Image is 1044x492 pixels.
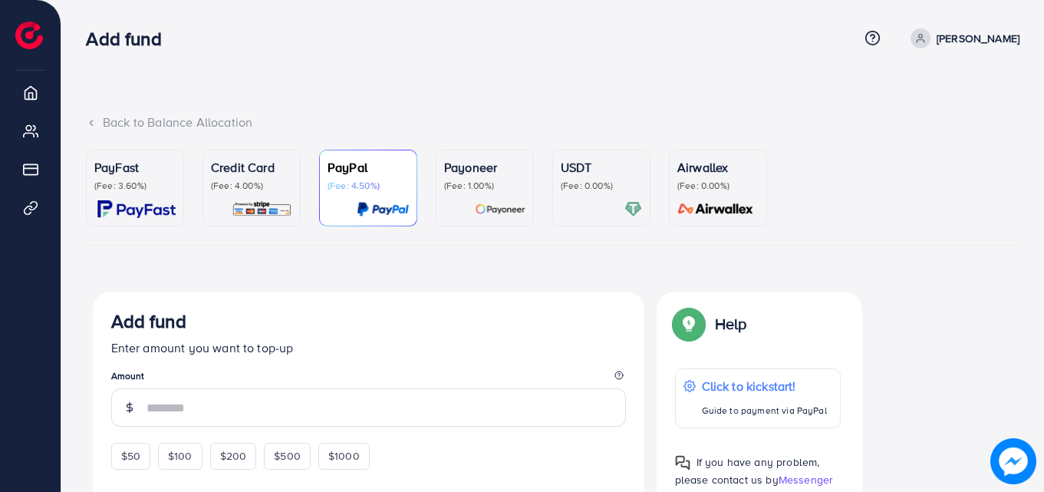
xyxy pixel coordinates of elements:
[675,455,690,471] img: Popup guide
[702,377,827,395] p: Click to kickstart!
[675,310,703,338] img: Popup guide
[328,448,360,464] span: $1000
[715,315,747,333] p: Help
[561,180,642,192] p: (Fee: 0.00%)
[111,310,186,332] h3: Add fund
[990,438,1036,484] img: image
[624,200,642,218] img: card
[328,158,409,177] p: PayPal
[121,448,140,464] span: $50
[779,472,833,487] span: Messenger
[475,200,525,218] img: card
[86,28,173,50] h3: Add fund
[97,200,176,218] img: card
[561,158,642,177] p: USDT
[357,200,409,218] img: card
[677,180,759,192] p: (Fee: 0.00%)
[211,158,292,177] p: Credit Card
[675,454,820,487] span: If you have any problem, please contact us by
[15,21,43,49] img: logo
[86,114,1019,131] div: Back to Balance Allocation
[111,369,626,388] legend: Amount
[444,180,525,192] p: (Fee: 1.00%)
[904,28,1019,48] a: [PERSON_NAME]
[168,448,193,464] span: $100
[937,29,1019,48] p: [PERSON_NAME]
[673,200,759,218] img: card
[274,448,301,464] span: $500
[702,401,827,420] p: Guide to payment via PayPal
[220,448,247,464] span: $200
[211,180,292,192] p: (Fee: 4.00%)
[94,158,176,177] p: PayFast
[328,180,409,192] p: (Fee: 4.50%)
[677,158,759,177] p: Airwallex
[111,338,626,357] p: Enter amount you want to top-up
[444,158,525,177] p: Payoneer
[94,180,176,192] p: (Fee: 3.60%)
[232,200,292,218] img: card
